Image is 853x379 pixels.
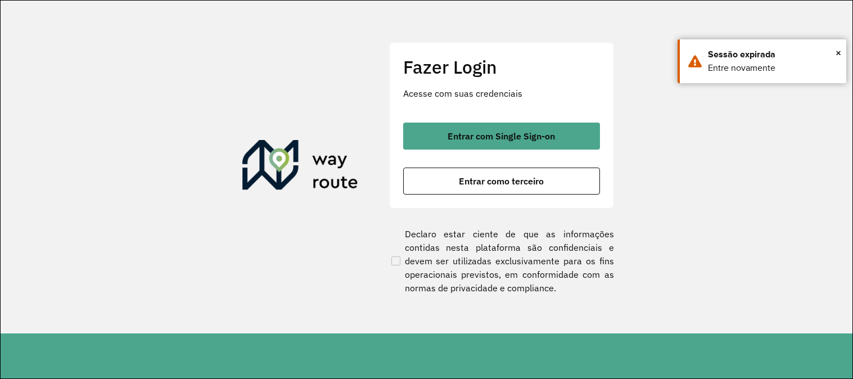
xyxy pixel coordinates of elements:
span: Entrar como terceiro [459,177,544,186]
span: × [836,44,841,61]
button: button [403,123,600,150]
button: Close [836,44,841,61]
button: button [403,168,600,195]
div: Entre novamente [708,61,838,75]
h2: Fazer Login [403,56,600,78]
div: Sessão expirada [708,48,838,61]
img: Roteirizador AmbevTech [242,140,358,194]
p: Acesse com suas credenciais [403,87,600,100]
label: Declaro estar ciente de que as informações contidas nesta plataforma são confidenciais e devem se... [389,227,614,295]
span: Entrar com Single Sign-on [448,132,555,141]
